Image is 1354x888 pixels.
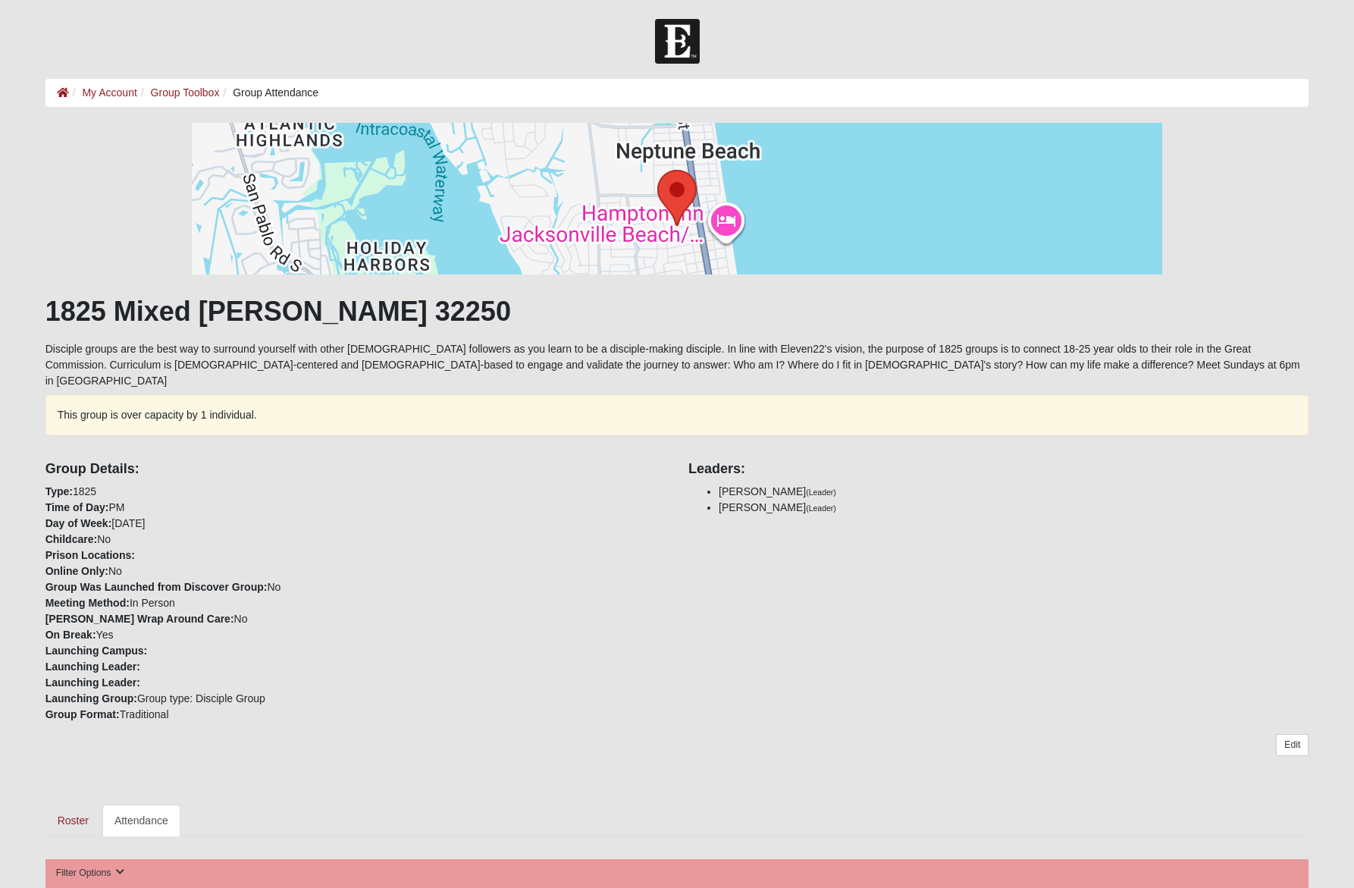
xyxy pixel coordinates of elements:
[45,581,268,593] strong: Group Was Launched from Discover Group:
[806,504,836,513] small: (Leader)
[14,871,108,882] a: Page Load Time: 2.47s
[219,85,318,101] li: Group Attendance
[655,19,700,64] img: Church of Eleven22 Logo
[335,868,343,883] a: Web cache enabled
[45,461,666,478] h4: Group Details:
[45,485,73,497] strong: Type:
[806,488,836,497] small: (Leader)
[45,805,101,836] a: Roster
[1317,861,1344,883] a: Page Properties (Alt+P)
[124,870,224,883] span: ViewState Size: 51 KB
[45,645,148,657] strong: Launching Campus:
[82,86,136,99] a: My Account
[45,597,130,609] strong: Meeting Method:
[151,86,220,99] a: Group Toolbox
[45,549,135,561] strong: Prison Locations:
[45,395,1309,435] div: This group is over capacity by 1 individual.
[1276,734,1309,756] a: Edit
[45,613,234,625] strong: [PERSON_NAME] Wrap Around Care:
[719,500,1309,516] li: [PERSON_NAME]
[102,805,180,836] a: Attendance
[45,123,1309,836] div: Disciple groups are the best way to surround yourself with other [DEMOGRAPHIC_DATA] followers as ...
[719,484,1309,500] li: [PERSON_NAME]
[45,533,97,545] strong: Childcare:
[45,692,137,704] strong: Launching Group:
[45,629,96,641] strong: On Break:
[45,708,120,720] strong: Group Format:
[34,450,677,723] div: 1825 PM [DATE] No No No In Person No Yes Group type: Disciple Group Traditional
[45,565,108,577] strong: Online Only:
[45,295,1309,328] h1: 1825 Mixed [PERSON_NAME] 32250
[45,517,112,529] strong: Day of Week:
[45,676,140,689] strong: Launching Leader:
[45,661,140,673] strong: Launching Leader:
[235,870,324,883] span: HTML Size: 186 KB
[45,501,109,513] strong: Time of Day:
[688,461,1309,478] h4: Leaders:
